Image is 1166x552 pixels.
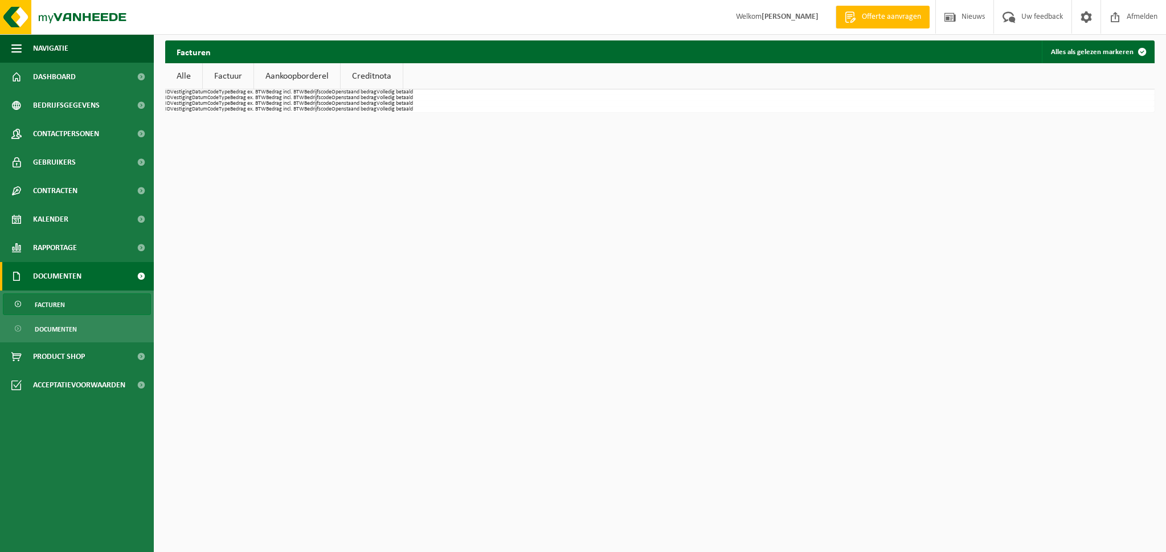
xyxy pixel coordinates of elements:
[332,107,377,112] th: Openstaand bedrag
[33,177,77,205] span: Contracten
[332,89,377,95] th: Openstaand bedrag
[230,89,266,95] th: Bedrag ex. BTW
[332,95,377,101] th: Openstaand bedrag
[219,107,230,112] th: Type
[219,95,230,101] th: Type
[304,107,332,112] th: Bedrijfscode
[33,120,99,148] span: Contactpersonen
[341,63,403,89] a: Creditnota
[170,101,192,107] th: Vestiging
[266,107,304,112] th: Bedrag incl. BTW
[377,107,413,112] th: Volledig betaald
[266,89,304,95] th: Bedrag incl. BTW
[266,101,304,107] th: Bedrag incl. BTW
[207,89,219,95] th: Code
[377,95,413,101] th: Volledig betaald
[219,89,230,95] th: Type
[170,95,192,101] th: Vestiging
[33,63,76,91] span: Dashboard
[230,107,266,112] th: Bedrag ex. BTW
[836,6,930,28] a: Offerte aanvragen
[170,89,192,95] th: Vestiging
[165,101,170,107] th: ID
[192,89,207,95] th: Datum
[266,95,304,101] th: Bedrag incl. BTW
[230,95,266,101] th: Bedrag ex. BTW
[377,89,413,95] th: Volledig betaald
[192,107,207,112] th: Datum
[377,101,413,107] th: Volledig betaald
[33,91,100,120] span: Bedrijfsgegevens
[304,101,332,107] th: Bedrijfscode
[170,107,192,112] th: Vestiging
[762,13,819,21] strong: [PERSON_NAME]
[33,205,68,234] span: Kalender
[192,101,207,107] th: Datum
[3,318,151,340] a: Documenten
[203,63,253,89] a: Factuur
[207,95,219,101] th: Code
[33,371,125,399] span: Acceptatievoorwaarden
[165,89,170,95] th: ID
[207,107,219,112] th: Code
[192,95,207,101] th: Datum
[165,40,222,63] h2: Facturen
[33,148,76,177] span: Gebruikers
[332,101,377,107] th: Openstaand bedrag
[33,234,77,262] span: Rapportage
[1042,40,1153,63] button: Alles als gelezen markeren
[304,89,332,95] th: Bedrijfscode
[230,101,266,107] th: Bedrag ex. BTW
[33,262,81,291] span: Documenten
[859,11,924,23] span: Offerte aanvragen
[35,294,65,316] span: Facturen
[207,101,219,107] th: Code
[165,107,170,112] th: ID
[3,293,151,315] a: Facturen
[219,101,230,107] th: Type
[33,342,85,371] span: Product Shop
[254,63,340,89] a: Aankoopborderel
[33,34,68,63] span: Navigatie
[35,318,77,340] span: Documenten
[165,95,170,101] th: ID
[165,63,202,89] a: Alle
[304,95,332,101] th: Bedrijfscode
